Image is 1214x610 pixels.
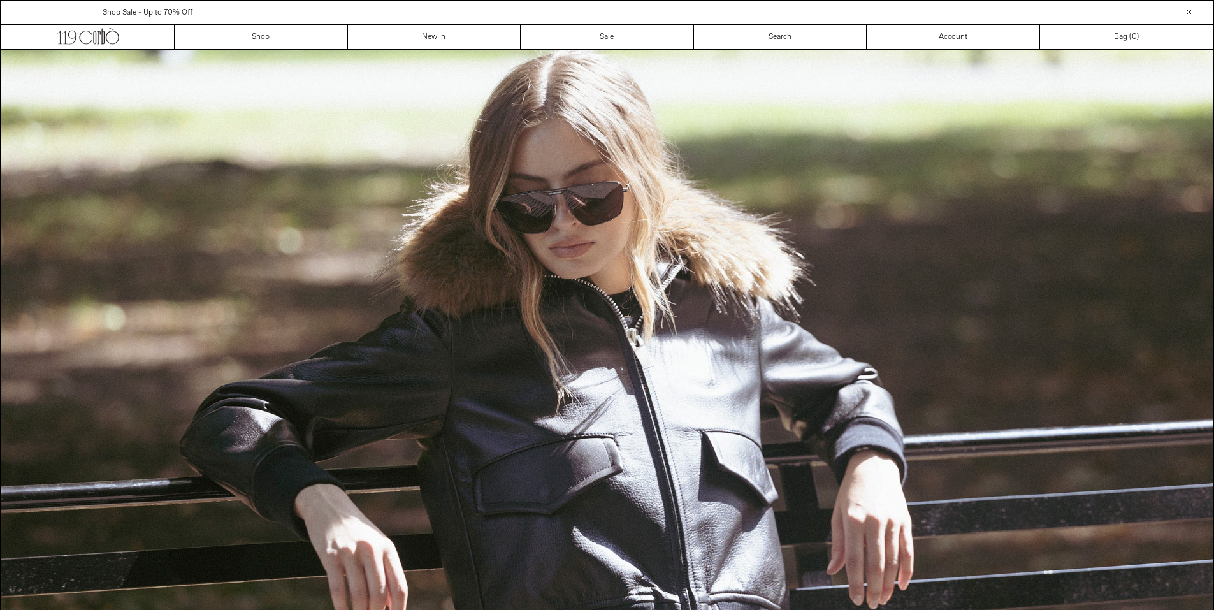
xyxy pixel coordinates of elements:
[1132,32,1136,42] span: 0
[867,25,1040,49] a: Account
[694,25,867,49] a: Search
[175,25,348,49] a: Shop
[521,25,694,49] a: Sale
[1040,25,1213,49] a: Bag ()
[1132,31,1139,43] span: )
[348,25,521,49] a: New In
[103,8,192,18] a: Shop Sale - Up to 70% Off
